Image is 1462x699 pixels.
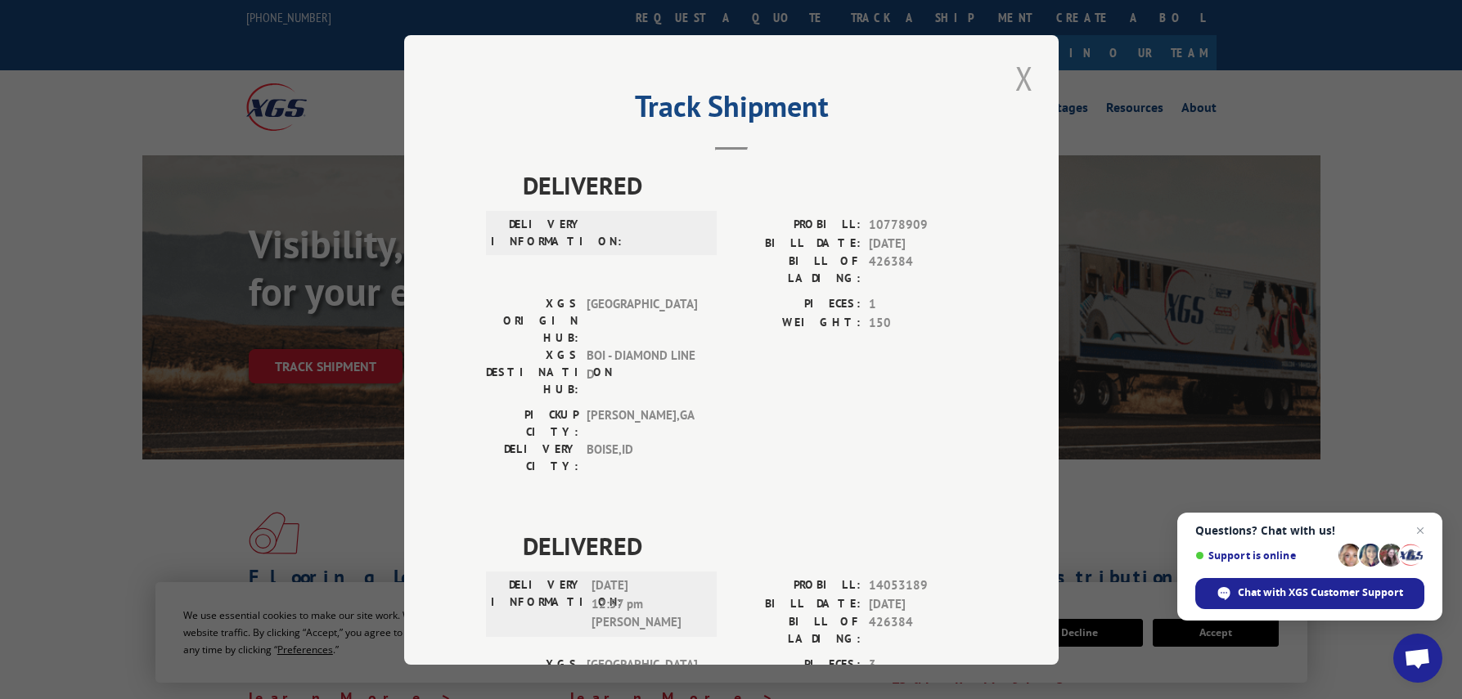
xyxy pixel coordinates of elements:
[523,167,977,204] span: DELIVERED
[731,216,861,235] label: PROBILL:
[869,295,977,314] span: 1
[731,234,861,253] label: BILL DATE:
[1238,585,1403,600] span: Chat with XGS Customer Support
[587,406,697,441] span: [PERSON_NAME] , GA
[486,95,977,126] h2: Track Shipment
[869,313,977,332] span: 150
[491,216,583,250] label: DELIVERY INFORMATION:
[1010,56,1038,101] button: Close modal
[587,347,697,398] span: BOI - DIAMOND LINE D
[592,576,702,632] span: [DATE] 12:57 pm [PERSON_NAME]
[869,656,977,674] span: 3
[869,576,977,595] span: 14053189
[486,441,578,475] label: DELIVERY CITY:
[869,613,977,647] span: 426384
[869,216,977,235] span: 10778909
[731,656,861,674] label: PIECES:
[869,253,977,287] span: 426384
[731,613,861,647] label: BILL OF LADING:
[1393,634,1442,683] a: Open chat
[1195,549,1333,562] span: Support is online
[731,295,861,314] label: PIECES:
[523,527,977,564] span: DELIVERED
[869,234,977,253] span: [DATE]
[486,406,578,441] label: PICKUP CITY:
[869,594,977,613] span: [DATE]
[587,441,697,475] span: BOISE , ID
[486,347,578,398] label: XGS DESTINATION HUB:
[731,576,861,595] label: PROBILL:
[731,594,861,613] label: BILL DATE:
[491,576,583,632] label: DELIVERY INFORMATION:
[1195,578,1424,609] span: Chat with XGS Customer Support
[1195,524,1424,537] span: Questions? Chat with us!
[587,295,697,347] span: [GEOGRAPHIC_DATA]
[731,313,861,332] label: WEIGHT:
[731,253,861,287] label: BILL OF LADING:
[486,295,578,347] label: XGS ORIGIN HUB:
